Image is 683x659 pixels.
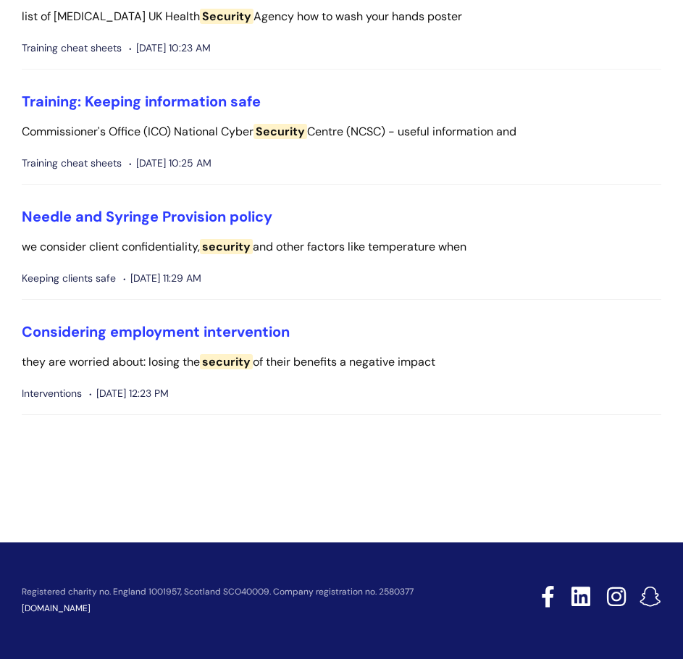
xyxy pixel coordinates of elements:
p: we consider client confidentiality, and other factors like temperature when [22,237,661,258]
p: Registered charity no. England 1001957, Scotland SCO40009. Company registration no. 2580377 [22,587,497,597]
a: Training: Keeping information safe [22,92,261,111]
span: Training cheat sheets [22,154,122,172]
span: [DATE] 12:23 PM [89,385,169,403]
span: [DATE] 11:29 AM [123,269,201,287]
span: Interventions [22,385,82,403]
span: [DATE] 10:25 AM [129,154,211,172]
span: security [200,354,253,369]
span: Keeping clients safe [22,269,116,287]
span: Training cheat sheets [22,39,122,57]
a: [DOMAIN_NAME] [22,603,91,614]
span: Security [253,124,307,139]
span: security [200,239,253,254]
a: Considering employment intervention [22,322,290,341]
a: Needle and Syringe Provision policy [22,207,272,226]
span: Security [200,9,253,24]
p: they are worried about: losing the of their benefits a negative impact [22,352,661,373]
span: [DATE] 10:23 AM [129,39,211,57]
p: Commissioner's Office (ICO) National Cyber Centre (NCSC) - useful information and [22,122,661,143]
p: list of [MEDICAL_DATA] UK Health Agency how to wash your hands poster [22,7,661,28]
